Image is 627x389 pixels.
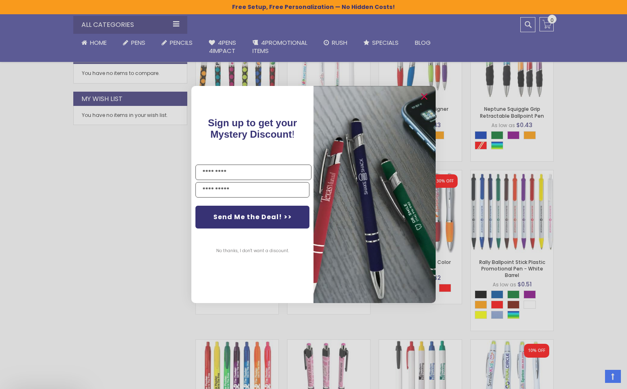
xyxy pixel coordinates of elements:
[418,90,431,103] button: Close dialog
[313,86,436,303] img: pop-up-image
[208,117,297,140] span: !
[195,206,309,229] button: Send Me the Deal! >>
[212,241,293,261] button: No thanks, I don't want a discount.
[208,117,297,140] span: Sign up to get your Mystery Discount
[560,367,627,389] iframe: Google Customer Reviews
